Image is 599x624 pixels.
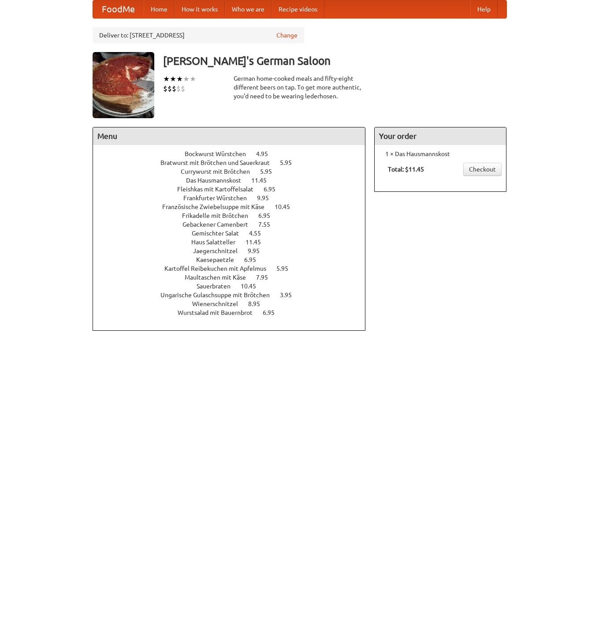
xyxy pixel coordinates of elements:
span: 4.95 [256,150,277,157]
a: Help [470,0,498,18]
a: Bratwurst mit Brötchen und Sauerkraut 5.95 [160,159,308,166]
li: ★ [170,74,176,84]
a: FoodMe [93,0,144,18]
div: Deliver to: [STREET_ADDRESS] [93,27,304,43]
a: Who we are [225,0,272,18]
span: 11.45 [246,239,270,246]
a: Ungarische Gulaschsuppe mit Brötchen 3.95 [160,291,308,299]
a: Kaesepaetzle 6.95 [196,256,272,263]
a: Frankfurter Würstchen 9.95 [183,194,285,202]
span: 4.55 [249,230,270,237]
a: Currywurst mit Brötchen 5.95 [181,168,288,175]
span: Wurstsalad mit Bauernbrot [178,309,261,316]
li: $ [167,84,172,93]
span: 10.45 [275,203,299,210]
span: 6.95 [244,256,265,263]
span: Currywurst mit Brötchen [181,168,259,175]
img: angular.jpg [93,52,154,118]
a: Haus Salatteller 11.45 [191,239,277,246]
span: Jaegerschnitzel [193,247,246,254]
span: Gebackener Camenbert [182,221,257,228]
a: Wienerschnitzel 8.95 [192,300,276,307]
span: 5.95 [260,168,281,175]
span: 5.95 [276,265,297,272]
a: Recipe videos [272,0,324,18]
h4: Your order [375,127,506,145]
h4: Menu [93,127,365,145]
h3: [PERSON_NAME]'s German Saloon [163,52,507,70]
li: ★ [176,74,183,84]
span: 9.95 [248,247,268,254]
span: Ungarische Gulaschsuppe mit Brötchen [160,291,279,299]
span: 11.45 [251,177,275,184]
a: Sauerbraten 10.45 [197,283,272,290]
span: Kartoffel Reibekuchen mit Apfelmus [164,265,275,272]
span: Wienerschnitzel [192,300,247,307]
li: 1 × Das Hausmannskost [379,149,502,158]
span: Das Hausmannskost [186,177,250,184]
span: 10.45 [241,283,265,290]
span: 7.55 [258,221,279,228]
a: Fleishkas mit Kartoffelsalat 6.95 [177,186,292,193]
span: Gemischter Salat [192,230,248,237]
a: Gemischter Salat 4.55 [192,230,277,237]
li: $ [172,84,176,93]
span: Frikadelle mit Brötchen [182,212,257,219]
span: Maultaschen mit Käse [185,274,255,281]
span: 6.95 [264,186,284,193]
a: Checkout [463,163,502,176]
span: 7.95 [256,274,277,281]
a: Jaegerschnitzel 9.95 [193,247,276,254]
li: ★ [190,74,196,84]
a: Französische Zwiebelsuppe mit Käse 10.45 [162,203,306,210]
span: Französische Zwiebelsuppe mit Käse [162,203,273,210]
span: Bockwurst Würstchen [185,150,255,157]
span: Fleishkas mit Kartoffelsalat [177,186,262,193]
a: Change [276,31,298,40]
a: Home [144,0,175,18]
span: 6.95 [258,212,279,219]
li: $ [163,84,167,93]
a: How it works [175,0,225,18]
span: Haus Salatteller [191,239,244,246]
a: Maultaschen mit Käse 7.95 [185,274,284,281]
div: German home-cooked meals and fifty-eight different beers on tap. To get more authentic, you'd nee... [234,74,366,101]
span: Frankfurter Würstchen [183,194,256,202]
a: Bockwurst Würstchen 4.95 [185,150,284,157]
span: Bratwurst mit Brötchen und Sauerkraut [160,159,279,166]
a: Das Hausmannskost 11.45 [186,177,283,184]
a: Kartoffel Reibekuchen mit Apfelmus 5.95 [164,265,305,272]
li: $ [176,84,181,93]
span: 5.95 [280,159,301,166]
li: ★ [163,74,170,84]
span: 9.95 [257,194,278,202]
li: $ [181,84,185,93]
a: Wurstsalad mit Bauernbrot 6.95 [178,309,291,316]
span: Kaesepaetzle [196,256,243,263]
span: 6.95 [263,309,283,316]
b: Total: $11.45 [388,166,424,173]
span: 3.95 [280,291,301,299]
li: ★ [183,74,190,84]
span: Sauerbraten [197,283,239,290]
a: Frikadelle mit Brötchen 6.95 [182,212,286,219]
span: 8.95 [248,300,269,307]
a: Gebackener Camenbert 7.55 [182,221,286,228]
